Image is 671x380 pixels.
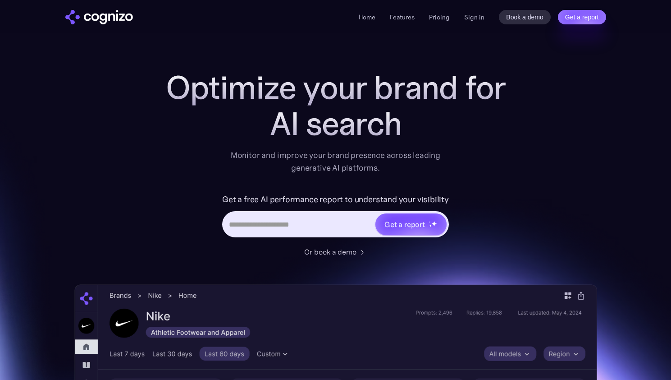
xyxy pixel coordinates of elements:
[558,10,606,24] a: Get a report
[222,192,449,207] label: Get a free AI performance report to understand your visibility
[429,13,450,21] a: Pricing
[374,213,447,236] a: Get a reportstarstarstar
[222,192,449,242] form: Hero URL Input Form
[431,221,437,227] img: star
[304,246,356,257] div: Or book a demo
[464,12,484,23] a: Sign in
[499,10,551,24] a: Book a demo
[390,13,415,21] a: Features
[304,246,367,257] a: Or book a demo
[225,149,447,174] div: Monitor and improve your brand presence across leading generative AI platforms.
[155,106,516,142] div: AI search
[429,224,432,227] img: star
[155,70,516,106] h1: Optimize your brand for
[359,13,375,21] a: Home
[429,221,430,222] img: star
[384,219,425,230] div: Get a report
[65,10,133,24] img: cognizo logo
[65,10,133,24] a: home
